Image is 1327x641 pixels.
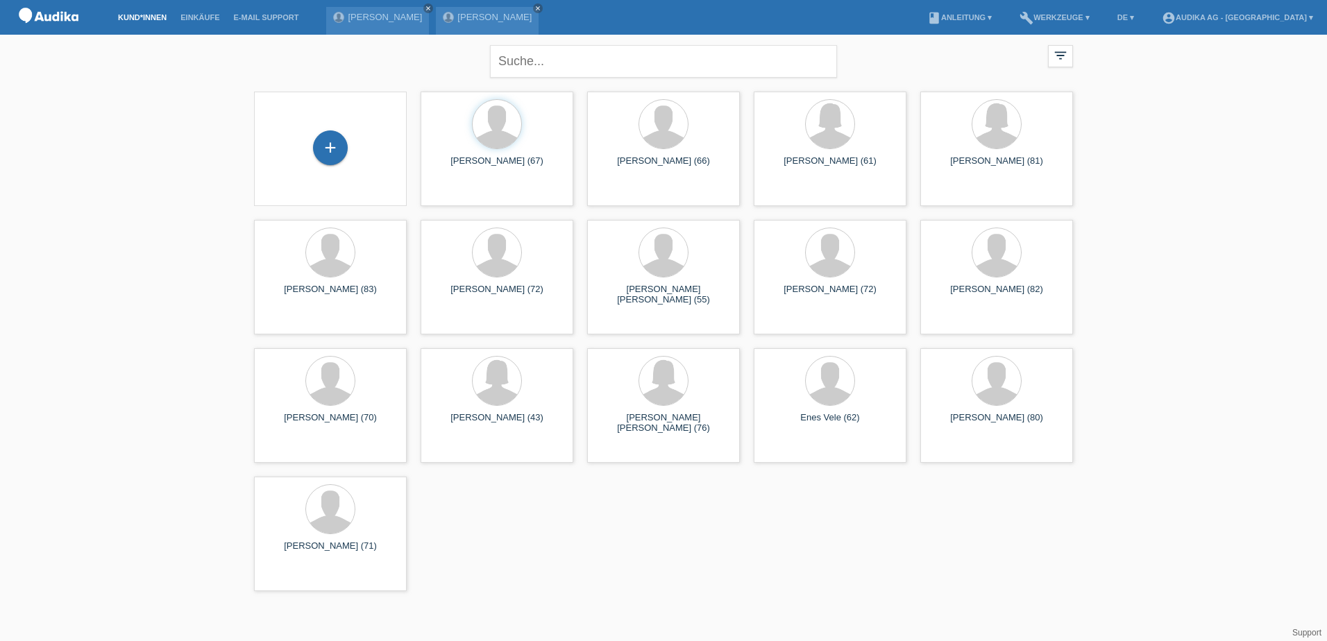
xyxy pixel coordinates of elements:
[314,136,347,160] div: Kund*in hinzufügen
[765,284,895,306] div: [PERSON_NAME] (72)
[490,45,837,78] input: Suche...
[931,284,1062,306] div: [PERSON_NAME] (82)
[765,412,895,434] div: Enes Vele (62)
[111,13,174,22] a: Kund*innen
[425,5,432,12] i: close
[348,12,422,22] a: [PERSON_NAME]
[1155,13,1320,22] a: account_circleAudika AG - [GEOGRAPHIC_DATA] ▾
[931,155,1062,178] div: [PERSON_NAME] (81)
[927,11,941,25] i: book
[598,284,729,306] div: [PERSON_NAME] [PERSON_NAME] (55)
[931,412,1062,434] div: [PERSON_NAME] (80)
[174,13,226,22] a: Einkäufe
[423,3,433,13] a: close
[1292,628,1321,638] a: Support
[265,284,396,306] div: [PERSON_NAME] (83)
[534,5,541,12] i: close
[265,540,396,563] div: [PERSON_NAME] (71)
[14,27,83,37] a: POS — MF Group
[1162,11,1176,25] i: account_circle
[432,155,562,178] div: [PERSON_NAME] (67)
[227,13,306,22] a: E-Mail Support
[598,155,729,178] div: [PERSON_NAME] (66)
[265,412,396,434] div: [PERSON_NAME] (70)
[765,155,895,178] div: [PERSON_NAME] (61)
[920,13,999,22] a: bookAnleitung ▾
[432,284,562,306] div: [PERSON_NAME] (72)
[598,412,729,434] div: [PERSON_NAME] [PERSON_NAME] (76)
[457,12,532,22] a: [PERSON_NAME]
[533,3,543,13] a: close
[1020,11,1033,25] i: build
[432,412,562,434] div: [PERSON_NAME] (43)
[1053,48,1068,63] i: filter_list
[1013,13,1097,22] a: buildWerkzeuge ▾
[1110,13,1141,22] a: DE ▾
